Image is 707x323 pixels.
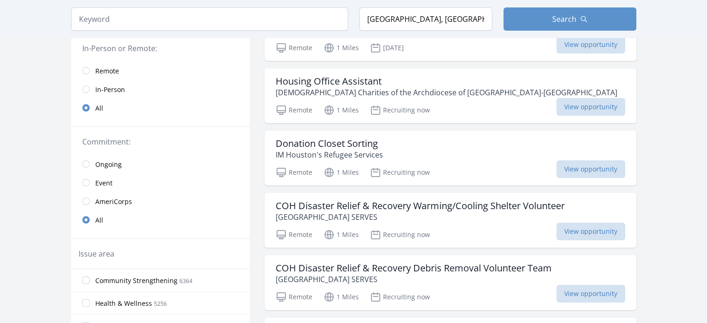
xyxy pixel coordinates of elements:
a: Donation Closet Sorting IM Houston's Refugee Services Remote 1 Miles Recruiting now View opportunity [264,131,636,185]
p: Recruiting now [370,291,430,303]
span: Search [552,13,576,25]
a: Ongoing [71,155,250,173]
input: Community Strengthening 6364 [82,277,90,284]
p: [DEMOGRAPHIC_DATA] Charities of the Archdiocese of [GEOGRAPHIC_DATA]-[GEOGRAPHIC_DATA] [276,87,617,98]
span: Health & Wellness [95,299,152,308]
p: Recruiting now [370,167,430,178]
input: Health & Wellness 5256 [82,299,90,307]
span: All [95,216,103,225]
p: [DATE] [370,42,404,53]
input: Keyword [71,7,348,31]
legend: Commitment: [82,136,238,147]
a: AmeriCorps [71,192,250,211]
span: View opportunity [556,36,625,53]
span: Remote [95,66,119,76]
a: COH Disaster Relief & Recovery Warming/Cooling Shelter Volunteer [GEOGRAPHIC_DATA] SERVES Remote ... [264,193,636,248]
p: Remote [276,167,312,178]
span: 5256 [154,300,167,308]
p: Remote [276,291,312,303]
p: Remote [276,229,312,240]
p: 1 Miles [324,42,359,53]
span: Event [95,178,112,188]
h3: COH Disaster Relief & Recovery Debris Removal Volunteer Team [276,263,552,274]
span: In-Person [95,85,125,94]
p: IM Houston's Refugee Services [276,149,383,160]
span: View opportunity [556,223,625,240]
span: View opportunity [556,160,625,178]
a: In-Person [71,80,250,99]
button: Search [503,7,636,31]
a: Remote [71,61,250,80]
p: [GEOGRAPHIC_DATA] SERVES [276,274,552,285]
span: AmeriCorps [95,197,132,206]
span: Ongoing [95,160,122,169]
p: Recruiting now [370,105,430,116]
p: [GEOGRAPHIC_DATA] SERVES [276,211,565,223]
span: View opportunity [556,285,625,303]
p: 1 Miles [324,105,359,116]
a: COH Disaster Relief & Recovery Debris Removal Volunteer Team [GEOGRAPHIC_DATA] SERVES Remote 1 Mi... [264,255,636,310]
legend: In-Person or Remote: [82,43,238,54]
span: All [95,104,103,113]
a: All [71,211,250,229]
p: 1 Miles [324,229,359,240]
h3: Donation Closet Sorting [276,138,383,149]
p: 1 Miles [324,291,359,303]
p: Remote [276,105,312,116]
span: 6364 [179,277,192,285]
p: 1 Miles [324,167,359,178]
a: Housing Office Assistant [DEMOGRAPHIC_DATA] Charities of the Archdiocese of [GEOGRAPHIC_DATA]-[GE... [264,68,636,123]
input: Location [359,7,492,31]
a: All [71,99,250,117]
h3: Housing Office Assistant [276,76,617,87]
h3: COH Disaster Relief & Recovery Warming/Cooling Shelter Volunteer [276,200,565,211]
legend: Issue area [79,248,114,259]
p: Recruiting now [370,229,430,240]
a: Event [71,173,250,192]
span: View opportunity [556,98,625,116]
p: Remote [276,42,312,53]
span: Community Strengthening [95,276,178,285]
